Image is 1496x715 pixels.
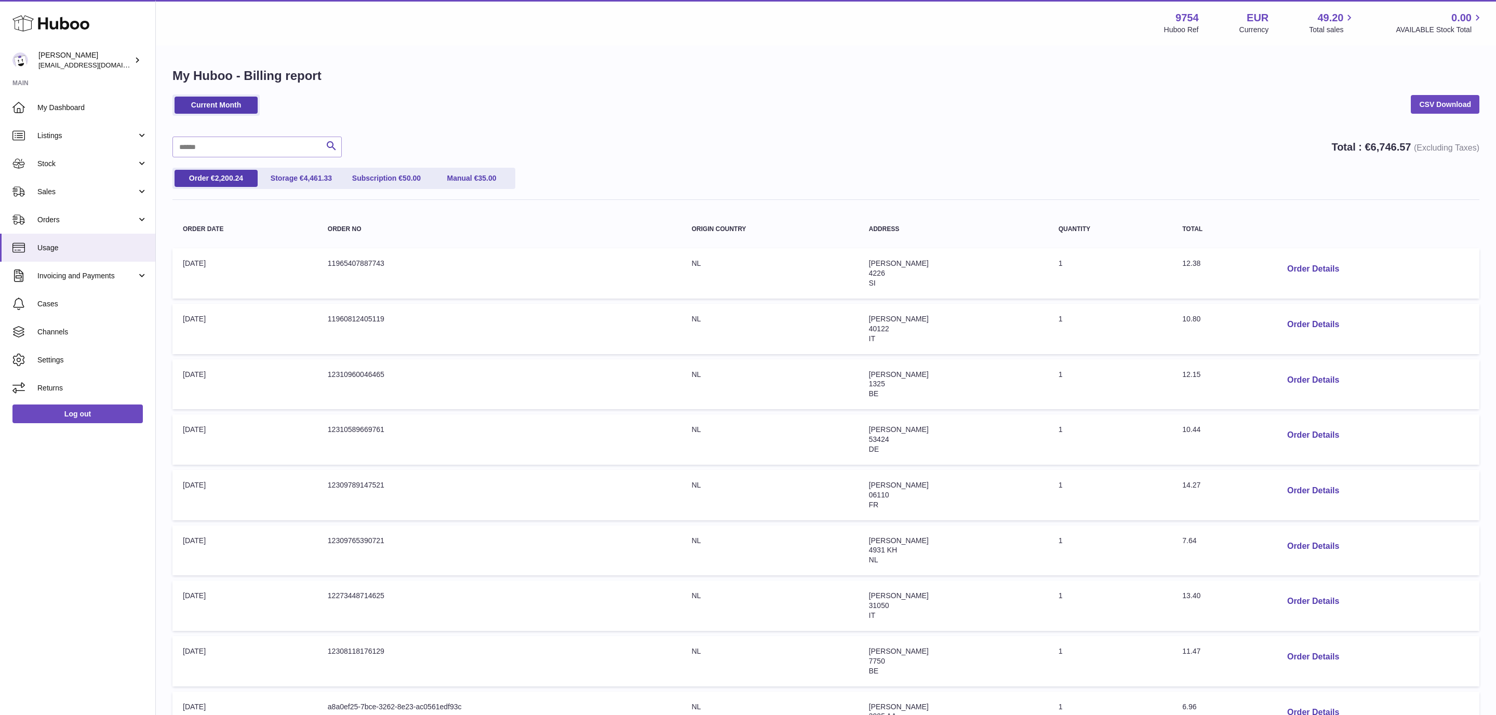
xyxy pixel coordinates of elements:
span: [PERSON_NAME] [869,259,929,267]
span: BE [869,667,879,675]
strong: 9754 [1176,11,1199,25]
td: 12309765390721 [317,525,682,576]
span: [EMAIL_ADDRESS][DOMAIN_NAME] [38,61,153,69]
span: 12.15 [1182,370,1200,379]
a: Subscription €50.00 [345,170,428,187]
td: 12308118176129 [317,636,682,686]
td: 12310589669761 [317,414,682,465]
span: [PERSON_NAME] [869,370,929,379]
span: IT [869,334,875,343]
span: [PERSON_NAME] [869,647,929,655]
span: 4931 KH [869,546,897,554]
span: [PERSON_NAME] [869,315,929,323]
span: Invoicing and Payments [37,271,137,281]
span: SI [869,279,876,287]
span: 4,461.33 [304,174,332,182]
div: Huboo Ref [1164,25,1199,35]
td: [DATE] [172,525,317,576]
td: NL [681,304,858,354]
td: 1 [1048,470,1172,520]
div: Currency [1239,25,1269,35]
td: 1 [1048,248,1172,299]
td: [DATE] [172,470,317,520]
span: 2,200.24 [215,174,244,182]
a: Storage €4,461.33 [260,170,343,187]
td: NL [681,359,858,410]
button: Order Details [1279,591,1347,612]
span: 10.44 [1182,425,1200,434]
th: Address [859,215,1048,243]
span: NL [869,556,878,564]
span: Listings [37,131,137,141]
span: 40122 [869,325,889,333]
span: FR [869,501,879,509]
a: Current Month [175,97,258,114]
span: Total sales [1309,25,1355,35]
span: 11.47 [1182,647,1200,655]
span: 13.40 [1182,591,1200,600]
td: 1 [1048,636,1172,686]
td: 12310960046465 [317,359,682,410]
td: NL [681,470,858,520]
th: Quantity [1048,215,1172,243]
button: Order Details [1279,370,1347,391]
span: 10.80 [1182,315,1200,323]
span: 35.00 [478,174,496,182]
span: [PERSON_NAME] [869,536,929,545]
td: [DATE] [172,636,317,686]
a: Order €2,200.24 [175,170,258,187]
span: [PERSON_NAME] [869,481,929,489]
span: Usage [37,243,148,253]
a: 0.00 AVAILABLE Stock Total [1396,11,1484,35]
span: 14.27 [1182,481,1200,489]
a: CSV Download [1411,95,1479,114]
h1: My Huboo - Billing report [172,68,1479,84]
td: 1 [1048,525,1172,576]
span: 12.38 [1182,259,1200,267]
span: 49.20 [1317,11,1343,25]
span: Settings [37,355,148,365]
th: Total [1172,215,1268,243]
button: Order Details [1279,314,1347,335]
a: 49.20 Total sales [1309,11,1355,35]
td: NL [681,525,858,576]
strong: Total : € [1331,141,1479,153]
td: 12273448714625 [317,581,682,631]
td: 12309789147521 [317,470,682,520]
span: DE [869,445,879,453]
td: 11960812405119 [317,304,682,354]
button: Order Details [1279,259,1347,280]
span: 6.96 [1182,703,1196,711]
td: [DATE] [172,581,317,631]
th: Order Date [172,215,317,243]
span: [PERSON_NAME] [869,425,929,434]
span: BE [869,389,879,398]
a: Log out [12,404,143,423]
td: NL [681,636,858,686]
span: 1325 [869,380,885,388]
button: Order Details [1279,646,1347,668]
td: NL [681,248,858,299]
span: Returns [37,383,148,393]
th: Order no [317,215,682,243]
td: [DATE] [172,304,317,354]
strong: EUR [1247,11,1268,25]
span: 50.00 [403,174,421,182]
button: Order Details [1279,480,1347,502]
div: [PERSON_NAME] [38,50,132,70]
th: Origin Country [681,215,858,243]
span: 7.64 [1182,536,1196,545]
span: 7750 [869,657,885,665]
span: (Excluding Taxes) [1414,143,1479,152]
td: 1 [1048,414,1172,465]
span: 06110 [869,491,889,499]
span: Stock [37,159,137,169]
span: 31050 [869,601,889,610]
td: 1 [1048,304,1172,354]
img: info@fieldsluxury.london [12,52,28,68]
span: Sales [37,187,137,197]
span: Orders [37,215,137,225]
td: 1 [1048,359,1172,410]
span: Cases [37,299,148,309]
span: My Dashboard [37,103,148,113]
